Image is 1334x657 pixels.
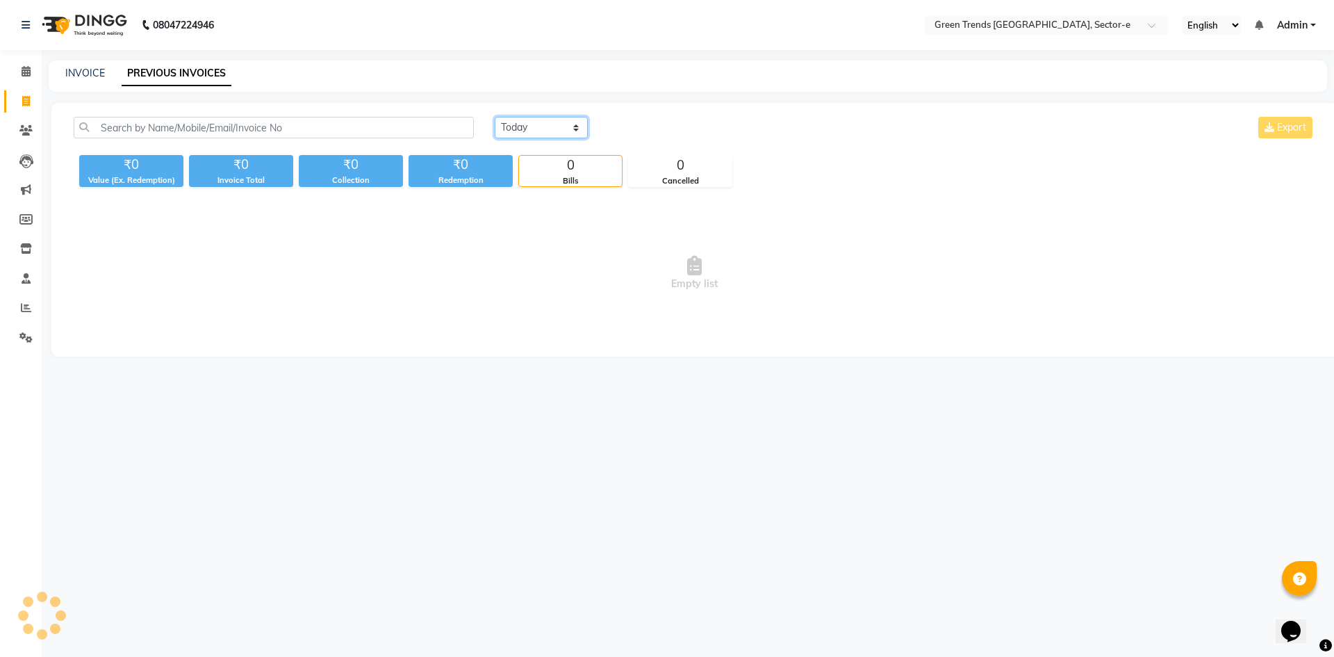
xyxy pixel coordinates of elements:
[35,6,131,44] img: logo
[1277,18,1308,33] span: Admin
[409,175,513,186] div: Redemption
[519,175,622,187] div: Bills
[153,6,214,44] b: 08047224946
[122,61,231,86] a: PREVIOUS INVOICES
[1276,601,1320,643] iframe: chat widget
[629,156,732,175] div: 0
[409,155,513,175] div: ₹0
[189,175,293,186] div: Invoice Total
[79,175,183,186] div: Value (Ex. Redemption)
[74,204,1315,343] span: Empty list
[629,175,732,187] div: Cancelled
[519,156,622,175] div: 0
[299,155,403,175] div: ₹0
[79,155,183,175] div: ₹0
[189,155,293,175] div: ₹0
[299,175,403,186] div: Collection
[74,117,474,138] input: Search by Name/Mobile/Email/Invoice No
[65,67,105,79] a: INVOICE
